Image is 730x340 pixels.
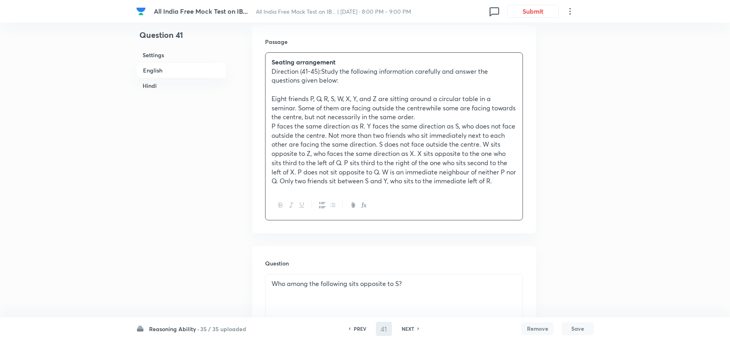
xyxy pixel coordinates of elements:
[521,322,554,335] button: Remove
[136,29,226,48] h4: Question 41
[256,8,411,15] span: All India Free Mock Test on IB... | [DATE] · 8:00 PM - 9:00 PM
[272,58,336,66] strong: Seating arrangement
[136,6,147,16] a: Company Logo
[272,279,516,288] p: Who among the following sits opposite to S?
[200,325,246,333] h6: 35 / 35 uploaded
[402,325,414,332] h6: NEXT
[507,5,559,18] button: Submit
[272,122,516,186] p: P faces the same direction as R. Y faces the same direction as S, who does not face outside the c...
[265,259,523,267] h6: Question
[149,325,199,333] h6: Reasoning Ability ·
[136,6,146,16] img: Company Logo
[272,67,516,85] p: Direction (41-45):Study the following information carefully and answer the questions given below:
[136,78,226,93] h6: Hindi
[154,7,248,15] span: All India Free Mock Test on IB...
[136,62,226,78] h6: English
[272,94,516,122] p: Eight friends P, Q, R, S, W, X, Y, and Z are sitting around a circular table in a seminar. Some o...
[562,322,594,335] button: Save
[136,48,226,62] h6: Settings
[265,37,523,46] h6: Passage
[354,325,366,332] h6: PREV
